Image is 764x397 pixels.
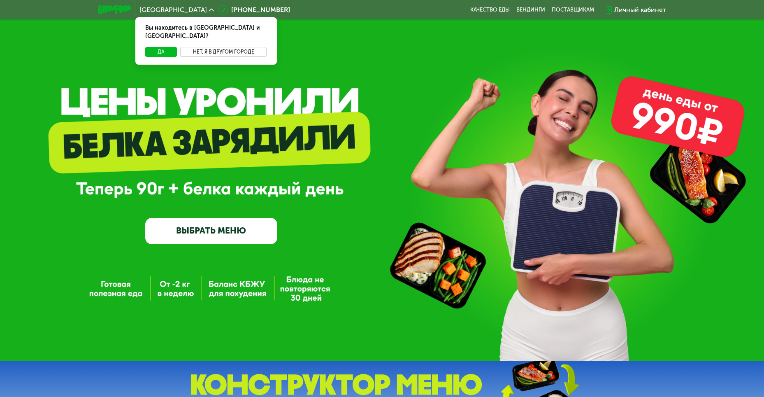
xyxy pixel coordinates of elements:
div: поставщикам [552,7,594,13]
button: Да [145,47,177,57]
a: ВЫБРАТЬ МЕНЮ [145,218,277,244]
div: Вы находитесь в [GEOGRAPHIC_DATA] и [GEOGRAPHIC_DATA]? [135,17,277,47]
a: Качество еды [470,7,510,13]
a: Вендинги [516,7,545,13]
div: Личный кабинет [614,5,666,15]
a: [PHONE_NUMBER] [218,5,290,15]
button: Нет, я в другом городе [180,47,267,57]
span: [GEOGRAPHIC_DATA] [139,7,207,13]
